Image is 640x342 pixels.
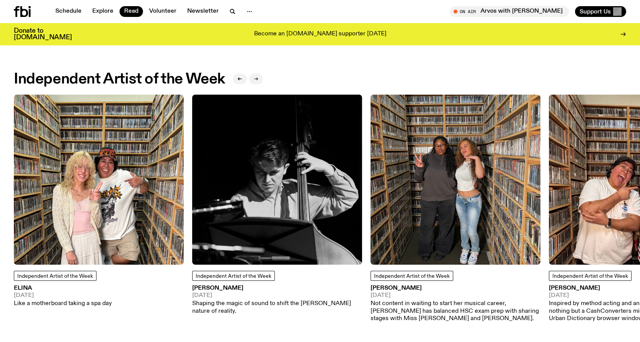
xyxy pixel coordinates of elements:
span: [DATE] [192,293,362,299]
span: Independent Artist of the Week [17,274,93,279]
span: Support Us [580,8,611,15]
img: Black and white photo of musician Jacques Emery playing his double bass reading sheet music. [192,95,362,265]
button: Support Us [575,6,626,17]
a: Independent Artist of the Week [14,271,96,281]
span: Independent Artist of the Week [552,274,628,279]
span: Independent Artist of the Week [374,274,450,279]
a: [PERSON_NAME][DATE]Shaping the magic of sound to shift the [PERSON_NAME] nature of reality. [192,285,362,315]
span: [DATE] [14,293,112,299]
span: [DATE] [371,293,540,299]
h3: [PERSON_NAME] [371,285,540,291]
a: ELINA[DATE]Like a motherboard taking a spa day [14,285,112,308]
h3: [PERSON_NAME] [192,285,362,291]
span: Independent Artist of the Week [196,274,271,279]
p: Not content in waiting to start her musical career, [PERSON_NAME] has balanced HSC exam prep with... [371,300,540,322]
a: Independent Artist of the Week [371,271,453,281]
a: Explore [88,6,118,17]
p: Become an [DOMAIN_NAME] supporter [DATE] [254,31,386,38]
a: [PERSON_NAME][DATE]Not content in waiting to start her musical career, [PERSON_NAME] has balanced... [371,285,540,322]
a: Independent Artist of the Week [192,271,275,281]
a: Read [120,6,143,17]
a: Volunteer [145,6,181,17]
h3: Donate to [DOMAIN_NAME] [14,28,72,41]
a: Newsletter [183,6,223,17]
a: Independent Artist of the Week [549,271,632,281]
p: Shaping the magic of sound to shift the [PERSON_NAME] nature of reality. [192,300,362,315]
a: Schedule [51,6,86,17]
h3: ELINA [14,285,112,291]
p: Like a motherboard taking a spa day [14,300,112,307]
button: On AirArvos with [PERSON_NAME] [450,6,569,17]
h2: Independent Artist of the Week [14,72,225,86]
